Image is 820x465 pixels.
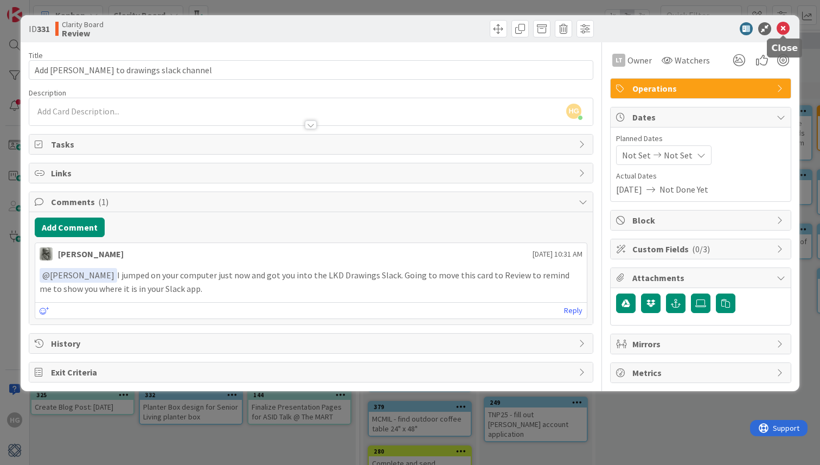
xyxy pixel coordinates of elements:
[659,183,708,196] span: Not Done Yet
[632,271,771,284] span: Attachments
[616,170,785,182] span: Actual Dates
[566,104,581,119] span: HG
[51,366,573,379] span: Exit Criteria
[772,43,798,53] h5: Close
[632,111,771,124] span: Dates
[29,22,50,35] span: ID
[627,54,652,67] span: Owner
[98,196,108,207] span: ( 1 )
[632,243,771,256] span: Custom Fields
[40,268,582,295] p: I jumped on your computer just now and got you into the LKD Drawings Slack. Going to move this ca...
[616,133,785,144] span: Planned Dates
[62,20,104,29] span: Clarity Board
[51,337,573,350] span: History
[632,366,771,379] span: Metrics
[37,23,50,34] b: 331
[564,304,582,317] a: Reply
[62,29,104,37] b: Review
[35,218,105,237] button: Add Comment
[664,149,693,162] span: Not Set
[632,214,771,227] span: Block
[612,54,625,67] div: LT
[42,270,114,281] span: [PERSON_NAME]
[40,247,53,260] img: PA
[632,337,771,351] span: Mirrors
[692,244,710,254] span: ( 0/3 )
[616,183,642,196] span: [DATE]
[58,247,124,260] div: [PERSON_NAME]
[632,82,771,95] span: Operations
[51,138,573,151] span: Tasks
[23,2,49,15] span: Support
[29,50,43,60] label: Title
[42,270,50,281] span: @
[51,195,573,208] span: Comments
[675,54,710,67] span: Watchers
[622,149,651,162] span: Not Set
[51,167,573,180] span: Links
[533,249,582,260] span: [DATE] 10:31 AM
[29,60,593,80] input: type card name here...
[29,88,66,98] span: Description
